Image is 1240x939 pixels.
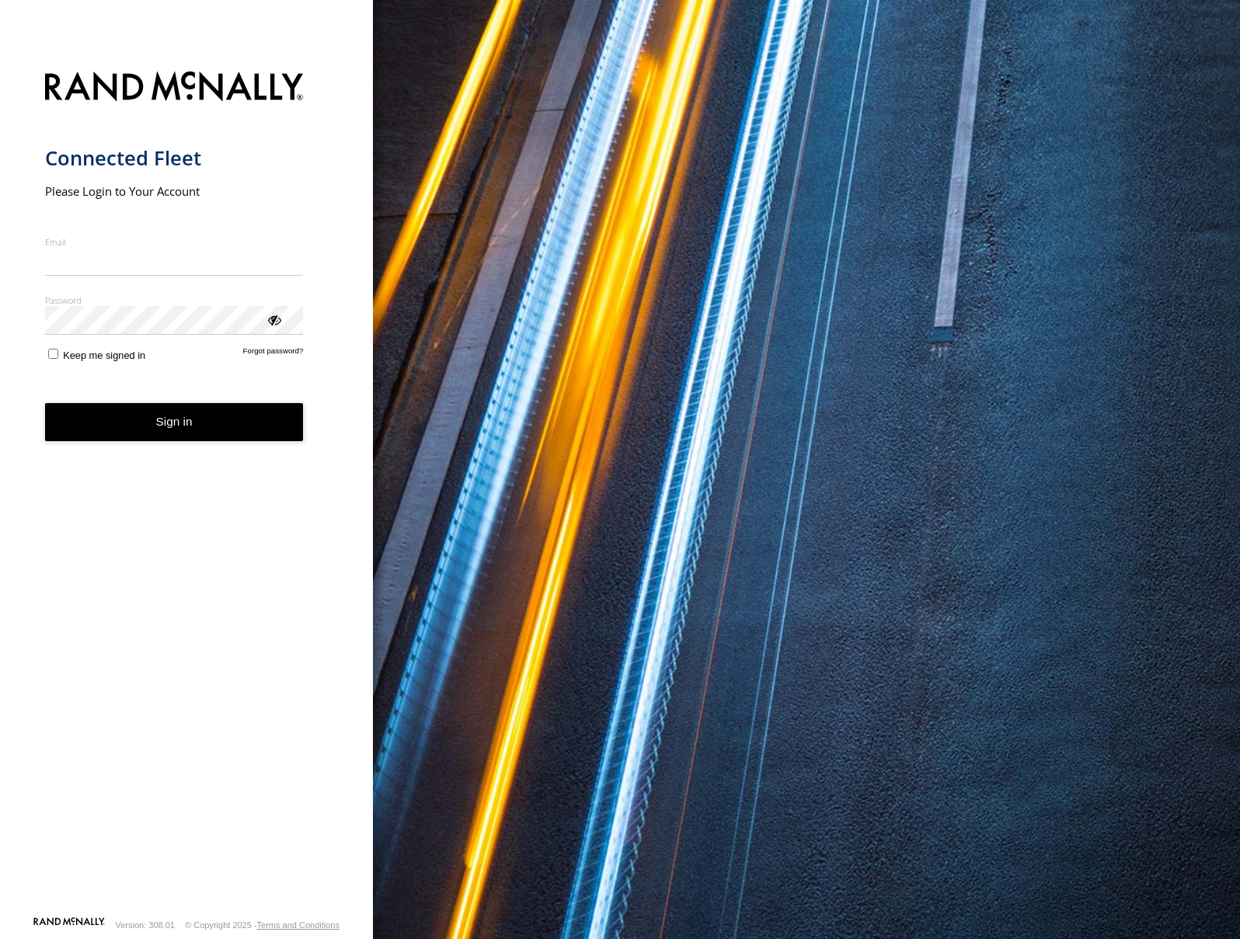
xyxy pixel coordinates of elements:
[48,349,58,359] input: Keep me signed in
[45,183,304,199] h2: Please Login to Your Account
[45,294,304,306] label: Password
[266,311,281,327] div: ViewPassword
[257,920,340,930] a: Terms and Conditions
[45,145,304,171] h1: Connected Fleet
[45,68,304,108] img: Rand McNally
[243,346,304,361] a: Forgot password?
[116,920,175,930] div: Version: 308.01
[45,62,329,916] form: main
[45,403,304,441] button: Sign in
[33,917,105,933] a: Visit our Website
[185,920,340,930] div: © Copyright 2025 -
[63,350,145,361] span: Keep me signed in
[45,236,304,248] label: Email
